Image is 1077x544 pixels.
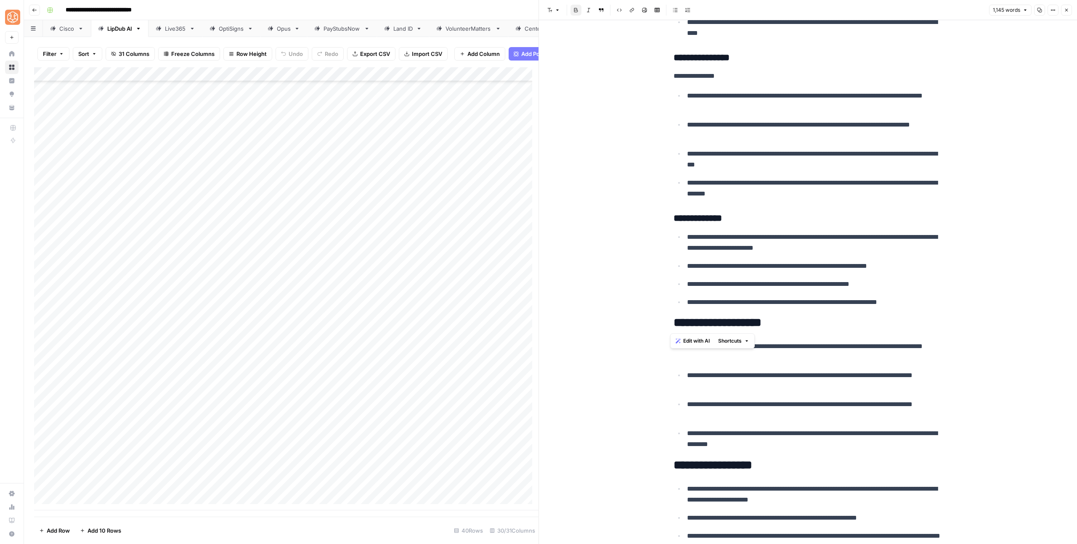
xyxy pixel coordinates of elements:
[277,24,291,33] div: Opus
[325,50,338,58] span: Redo
[377,20,429,37] a: Land ID
[525,24,556,33] div: Centerbase
[683,337,710,345] span: Edit with AI
[43,20,91,37] a: Cisco
[236,50,267,58] span: Row Height
[5,10,20,25] img: SimpleTiger Logo
[393,24,413,33] div: Land ID
[451,524,486,537] div: 40 Rows
[59,24,74,33] div: Cisco
[107,24,132,33] div: LipDub AI
[360,50,390,58] span: Export CSV
[993,6,1020,14] span: 1,145 words
[88,526,121,535] span: Add 10 Rows
[5,487,19,500] a: Settings
[5,74,19,87] a: Insights
[486,524,538,537] div: 30/31 Columns
[149,20,202,37] a: Live365
[289,50,303,58] span: Undo
[715,335,753,346] button: Shortcuts
[347,47,395,61] button: Export CSV
[5,47,19,61] a: Home
[312,47,344,61] button: Redo
[5,514,19,527] a: Learning Hub
[73,47,102,61] button: Sort
[5,500,19,514] a: Usage
[78,50,89,58] span: Sort
[34,524,75,537] button: Add Row
[521,50,567,58] span: Add Power Agent
[165,24,186,33] div: Live365
[412,50,442,58] span: Import CSV
[307,20,377,37] a: PayStubsNow
[5,7,19,28] button: Workspace: SimpleTiger
[106,47,155,61] button: 31 Columns
[5,101,19,114] a: Your Data
[47,526,70,535] span: Add Row
[37,47,69,61] button: Filter
[324,24,361,33] div: PayStubsNow
[5,527,19,541] button: Help + Support
[5,61,19,74] a: Browse
[43,50,56,58] span: Filter
[989,5,1032,16] button: 1,145 words
[467,50,500,58] span: Add Column
[399,47,448,61] button: Import CSV
[91,20,149,37] a: LipDub AI
[158,47,220,61] button: Freeze Columns
[260,20,307,37] a: Opus
[202,20,260,37] a: OptiSigns
[672,335,713,346] button: Edit with AI
[219,24,244,33] div: OptiSigns
[223,47,272,61] button: Row Height
[454,47,505,61] button: Add Column
[171,50,215,58] span: Freeze Columns
[508,20,572,37] a: Centerbase
[276,47,308,61] button: Undo
[119,50,149,58] span: 31 Columns
[5,87,19,101] a: Opportunities
[75,524,126,537] button: Add 10 Rows
[429,20,508,37] a: VolunteerMatters
[718,337,742,345] span: Shortcuts
[509,47,572,61] button: Add Power Agent
[446,24,492,33] div: VolunteerMatters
